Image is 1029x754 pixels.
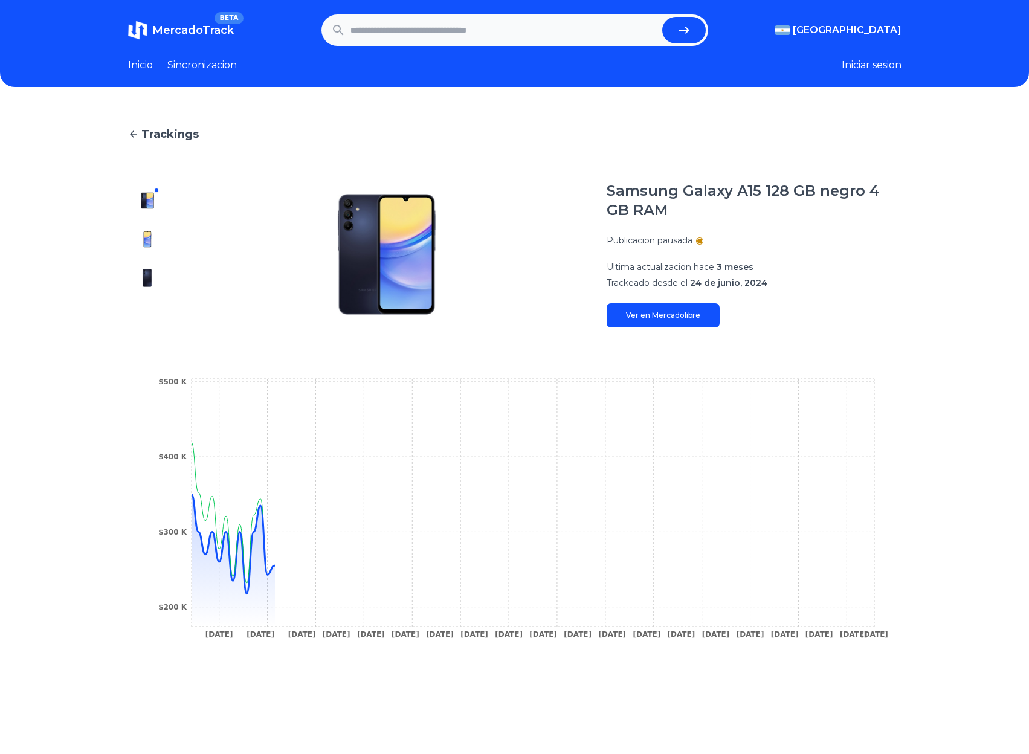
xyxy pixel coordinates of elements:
img: Samsung Galaxy A15 128 GB negro 4 GB RAM [138,230,157,249]
span: [GEOGRAPHIC_DATA] [793,23,902,37]
tspan: [DATE] [736,630,764,639]
a: Ver en Mercadolibre [607,303,720,327]
span: Trackings [141,126,199,143]
tspan: [DATE] [322,630,350,639]
a: Trackings [128,126,902,143]
a: Sincronizacion [167,58,237,72]
tspan: [DATE] [805,630,833,639]
tspan: [DATE] [495,630,523,639]
tspan: [DATE] [839,630,867,639]
tspan: [DATE] [564,630,592,639]
button: [GEOGRAPHIC_DATA] [775,23,902,37]
img: Argentina [775,25,790,35]
span: Ultima actualizacion hace [607,262,714,272]
img: Samsung Galaxy A15 128 GB negro 4 GB RAM [138,191,157,210]
tspan: [DATE] [392,630,419,639]
tspan: [DATE] [702,630,729,639]
tspan: [DATE] [205,630,233,639]
span: BETA [215,12,243,24]
img: MercadoTrack [128,21,147,40]
tspan: $300 K [158,528,187,536]
tspan: [DATE] [529,630,557,639]
span: MercadoTrack [152,24,234,37]
tspan: [DATE] [247,630,274,639]
tspan: [DATE] [426,630,454,639]
tspan: [DATE] [460,630,488,639]
span: 3 meses [717,262,753,272]
span: 24 de junio, 2024 [690,277,767,288]
tspan: $400 K [158,453,187,461]
tspan: [DATE] [356,630,384,639]
tspan: $500 K [158,378,187,386]
span: Trackeado desde el [607,277,688,288]
img: Samsung Galaxy A15 128 GB negro 4 GB RAM [191,181,582,327]
p: Publicacion pausada [607,234,692,246]
tspan: [DATE] [633,630,660,639]
tspan: [DATE] [770,630,798,639]
tspan: [DATE] [288,630,315,639]
button: Iniciar sesion [842,58,902,72]
tspan: [DATE] [860,630,888,639]
h1: Samsung Galaxy A15 128 GB negro 4 GB RAM [607,181,902,220]
a: MercadoTrackBETA [128,21,234,40]
tspan: [DATE] [598,630,626,639]
tspan: $200 K [158,603,187,611]
tspan: [DATE] [667,630,695,639]
a: Inicio [128,58,153,72]
img: Samsung Galaxy A15 128 GB negro 4 GB RAM [138,268,157,288]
